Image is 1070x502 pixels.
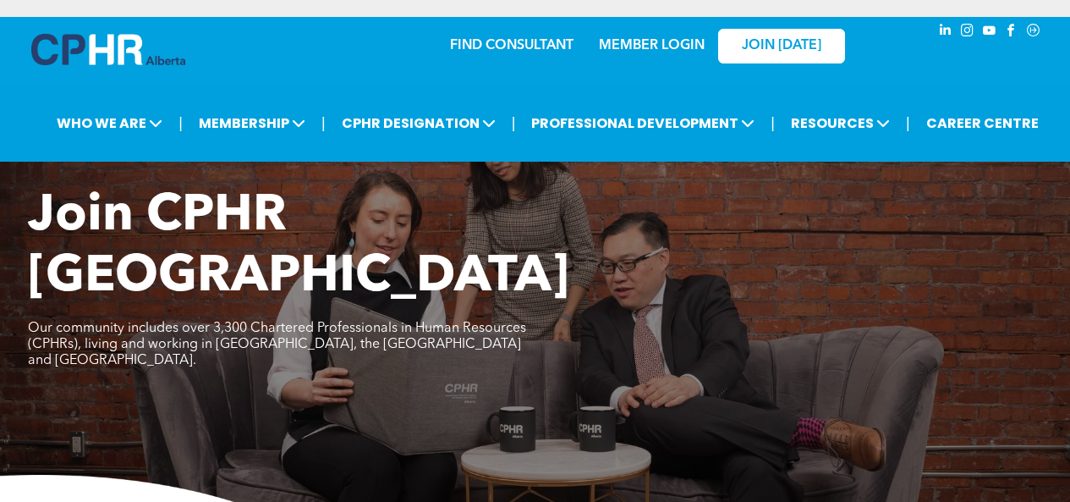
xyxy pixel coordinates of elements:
li: | [771,106,775,141]
li: | [512,106,516,141]
li: | [321,106,326,141]
span: Our community includes over 3,300 Chartered Professionals in Human Resources (CPHRs), living and ... [28,322,526,367]
a: linkedin [936,21,955,44]
a: JOIN [DATE] [718,29,845,63]
span: Join CPHR [GEOGRAPHIC_DATA] [28,191,569,303]
img: A blue and white logo for cp alberta [31,34,185,65]
a: CAREER CENTRE [921,108,1044,139]
a: instagram [958,21,977,44]
a: Social network [1024,21,1043,44]
span: RESOURCES [786,108,895,139]
a: youtube [980,21,999,44]
span: MEMBERSHIP [194,108,310,139]
li: | [906,106,910,141]
span: PROFESSIONAL DEVELOPMENT [526,108,760,139]
li: | [178,106,183,141]
a: facebook [1002,21,1021,44]
a: FIND CONSULTANT [450,39,573,52]
span: CPHR DESIGNATION [337,108,501,139]
span: WHO WE ARE [52,108,167,139]
a: MEMBER LOGIN [599,39,705,52]
span: JOIN [DATE] [742,38,821,54]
